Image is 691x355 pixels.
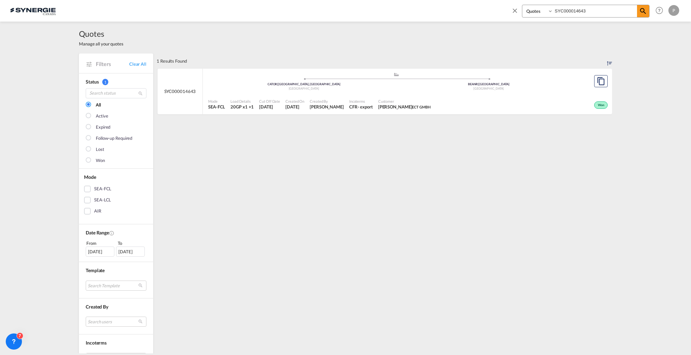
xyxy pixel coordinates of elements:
[129,61,146,67] a: Clear All
[208,99,225,104] span: Mode
[639,7,647,15] md-icon: icon-magnify
[96,124,110,131] div: Expired
[208,104,225,110] span: SEA-FCL
[86,78,146,85] div: Status 1
[86,304,108,310] span: Created By
[259,99,280,104] span: Cut Off Date
[86,240,146,257] span: From To [DATE][DATE]
[392,73,400,76] md-icon: assets/icons/custom/ship-fill.svg
[94,186,111,192] div: SEA-FCL
[289,87,319,90] span: [GEOGRAPHIC_DATA]
[116,247,145,257] div: [DATE]
[84,208,148,215] md-checkbox: AIR
[511,7,519,14] md-icon: icon-close
[84,186,148,192] md-checkbox: SEA-FCL
[268,82,340,86] span: CATOR [GEOGRAPHIC_DATA], [GEOGRAPHIC_DATA]
[468,82,509,86] span: BEANR [GEOGRAPHIC_DATA]
[86,230,109,235] span: Date Range
[157,54,187,68] div: 1 Results Found
[378,99,431,104] span: Customer
[86,79,99,85] span: Status
[668,5,679,16] div: P
[86,340,107,346] span: Incoterms
[285,99,304,104] span: Created On
[86,247,114,257] div: [DATE]
[94,197,111,203] div: SEA-LCL
[102,79,108,85] span: 1
[349,104,373,110] div: CFR export
[79,41,123,47] span: Manage all your quotes
[378,104,431,110] span: Maria Siouri ECT GMBH
[553,5,637,17] input: Enter Quotation Number
[358,104,373,110] div: - export
[349,104,358,110] div: CFR
[96,146,104,153] div: Lost
[96,102,101,108] div: All
[310,104,344,110] span: Pablo Gomez Saldarriaga
[79,28,123,39] span: Quotes
[412,105,430,109] span: ECT GMBH
[164,88,196,94] span: SYC000014643
[597,77,605,85] md-icon: assets/icons/custom/copyQuote.svg
[637,5,649,17] span: icon-magnify
[310,99,344,104] span: Created By
[96,60,129,68] span: Filters
[259,104,280,110] span: 9 Sep 2025
[138,91,143,96] md-icon: icon-magnify
[84,174,96,180] span: Mode
[86,240,115,247] div: From
[594,101,608,109] div: Won
[96,157,105,164] div: Won
[96,135,132,142] div: Follow-up Required
[117,240,147,247] div: To
[594,75,608,87] button: Copy Quote
[654,5,668,17] div: Help
[230,104,254,110] span: 20GP x 1 , 40HC x 1
[109,230,114,236] md-icon: Created On
[511,5,522,21] span: icon-close
[285,104,304,110] span: 9 Sep 2025
[598,103,606,108] span: Won
[158,69,612,115] div: SYC000014643 assets/icons/custom/ship-fill.svgassets/icons/custom/roll-o-plane.svgOriginToronto, ...
[277,82,278,86] span: |
[473,87,504,90] span: [GEOGRAPHIC_DATA]
[654,5,665,16] span: Help
[96,113,108,120] div: Active
[10,3,56,18] img: 1f56c880d42311ef80fc7dca854c8e59.png
[86,88,146,98] input: Search status
[230,99,254,104] span: Load Details
[94,208,101,215] div: AIR
[84,197,148,203] md-checkbox: SEA-LCL
[478,82,479,86] span: |
[607,54,612,68] div: Sort by: Created On
[86,267,105,273] span: Template
[349,99,373,104] span: Incoterms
